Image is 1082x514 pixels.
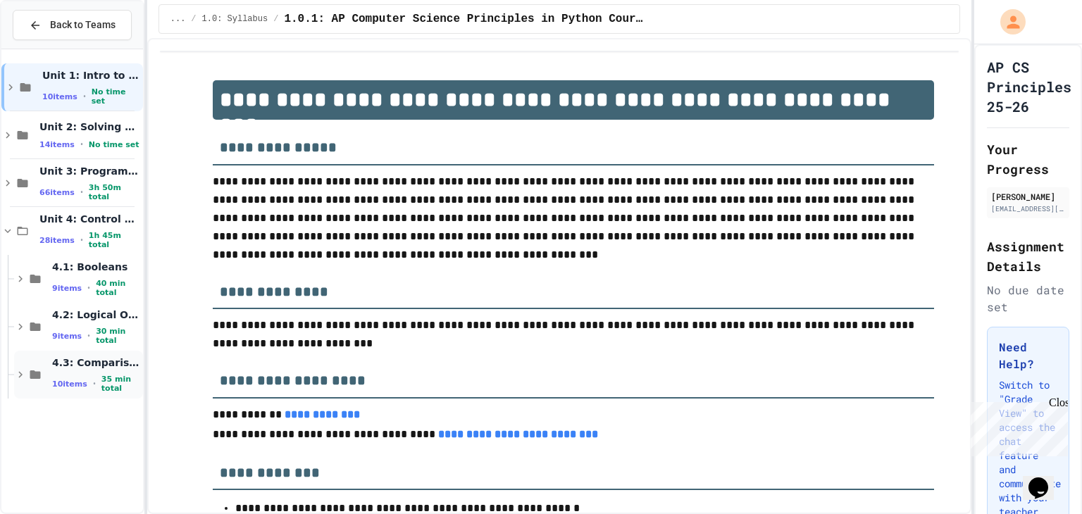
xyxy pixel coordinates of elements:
[987,139,1069,179] h2: Your Progress
[991,190,1065,203] div: [PERSON_NAME]
[42,92,77,101] span: 10 items
[987,57,1071,116] h1: AP CS Principles 25-26
[83,91,86,102] span: •
[101,375,140,393] span: 35 min total
[284,11,645,27] span: 1.0.1: AP Computer Science Principles in Python Course Syllabus
[52,261,140,273] span: 4.1: Booleans
[273,13,278,25] span: /
[87,330,90,341] span: •
[202,13,268,25] span: 1.0: Syllabus
[39,165,140,177] span: Unit 3: Programming with Python
[987,282,1069,315] div: No due date set
[80,139,83,150] span: •
[39,120,140,133] span: Unit 2: Solving Problems in Computer Science
[42,69,140,82] span: Unit 1: Intro to Computer Science
[39,236,75,245] span: 28 items
[92,87,140,106] span: No time set
[191,13,196,25] span: /
[39,213,140,225] span: Unit 4: Control Structures
[6,6,97,89] div: Chat with us now!Close
[80,187,83,198] span: •
[52,308,140,321] span: 4.2: Logical Operators
[965,396,1068,456] iframe: chat widget
[987,237,1069,276] h2: Assignment Details
[39,188,75,197] span: 66 items
[985,6,1029,38] div: My Account
[1023,458,1068,500] iframe: chat widget
[89,140,139,149] span: No time set
[96,327,140,345] span: 30 min total
[52,284,82,293] span: 9 items
[39,140,75,149] span: 14 items
[89,231,140,249] span: 1h 45m total
[991,203,1065,214] div: [EMAIL_ADDRESS][DOMAIN_NAME]
[13,10,132,40] button: Back to Teams
[80,234,83,246] span: •
[93,378,96,389] span: •
[96,279,140,297] span: 40 min total
[52,380,87,389] span: 10 items
[52,332,82,341] span: 9 items
[87,282,90,294] span: •
[89,183,140,201] span: 3h 50m total
[999,339,1057,372] h3: Need Help?
[50,18,116,32] span: Back to Teams
[170,13,186,25] span: ...
[52,356,140,369] span: 4.3: Comparison Operators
